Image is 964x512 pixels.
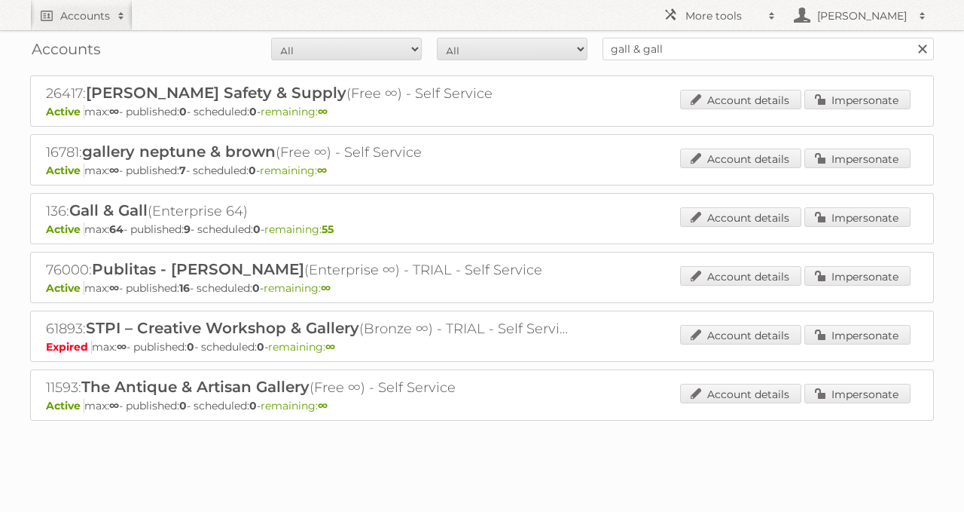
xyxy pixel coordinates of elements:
a: Account details [680,90,801,109]
h2: More tools [685,8,761,23]
p: max: - published: - scheduled: - [46,340,918,354]
span: Active [46,399,84,412]
strong: ∞ [318,399,328,412]
strong: 64 [109,222,124,236]
span: remaining: [261,105,328,118]
a: Account details [680,149,801,168]
h2: [PERSON_NAME] [813,8,911,23]
a: Account details [680,266,801,286]
span: remaining: [260,164,327,177]
strong: ∞ [317,164,327,177]
strong: 0 [252,281,260,295]
strong: ∞ [321,281,331,295]
strong: ∞ [109,281,119,295]
strong: 0 [179,399,187,412]
strong: 0 [253,222,261,236]
span: Active [46,222,84,236]
span: Publitas - [PERSON_NAME] [92,260,304,278]
a: Impersonate [804,90,911,109]
strong: ∞ [109,105,119,118]
h2: 11593: (Free ∞) - Self Service [46,378,573,397]
a: Impersonate [804,149,911,168]
strong: 0 [257,340,264,354]
h2: 136: (Enterprise 64) [46,201,573,221]
span: Active [46,281,84,295]
span: STPI – Creative Workshop & Gallery [86,319,359,337]
h2: 16781: (Free ∞) - Self Service [46,143,573,162]
strong: 0 [249,105,257,118]
h2: 76000: (Enterprise ∞) - TRIAL - Self Service [46,260,573,280]
h2: 26417: (Free ∞) - Self Service [46,84,573,103]
h2: 61893: (Bronze ∞) - TRIAL - Self Service [46,319,573,339]
strong: 16 [179,281,190,295]
strong: ∞ [325,340,335,354]
span: [PERSON_NAME] Safety & Supply [86,84,346,102]
a: Impersonate [804,266,911,286]
span: The Antique & Artisan Gallery [81,378,310,396]
strong: ∞ [109,164,119,177]
a: Account details [680,325,801,345]
strong: 9 [184,222,191,236]
p: max: - published: - scheduled: - [46,105,918,118]
strong: ∞ [117,340,127,354]
span: Gall & Gall [69,201,148,219]
p: max: - published: - scheduled: - [46,281,918,295]
strong: 7 [179,164,186,177]
strong: 0 [249,399,257,412]
span: Active [46,164,84,177]
a: Impersonate [804,207,911,227]
a: Impersonate [804,325,911,345]
span: remaining: [268,340,335,354]
strong: 0 [179,105,187,118]
span: Expired [46,340,92,354]
span: remaining: [261,399,328,412]
span: remaining: [264,281,331,295]
span: Active [46,105,84,118]
p: max: - published: - scheduled: - [46,222,918,236]
p: max: - published: - scheduled: - [46,399,918,412]
p: max: - published: - scheduled: - [46,164,918,177]
h2: Accounts [60,8,110,23]
a: Account details [680,207,801,227]
a: Account details [680,384,801,403]
strong: 0 [249,164,256,177]
span: remaining: [264,222,334,236]
strong: ∞ [109,399,119,412]
span: gallery neptune & brown [82,143,276,161]
a: Impersonate [804,384,911,403]
strong: ∞ [318,105,328,118]
strong: 0 [187,340,194,354]
strong: 55 [322,222,334,236]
